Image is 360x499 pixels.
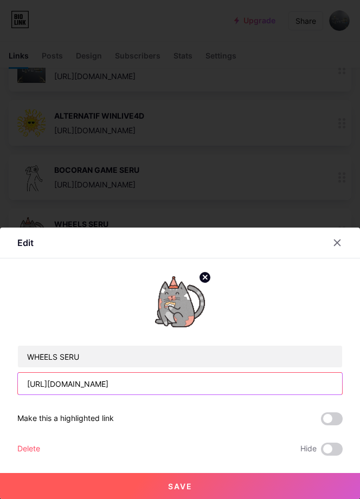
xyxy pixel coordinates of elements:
[17,412,114,425] div: Make this a highlighted link
[17,443,40,456] div: Delete
[18,346,342,367] input: Title
[154,276,206,328] img: link_thumbnail
[17,236,34,249] div: Edit
[300,443,317,456] span: Hide
[168,482,192,491] span: Save
[18,373,342,394] input: URL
